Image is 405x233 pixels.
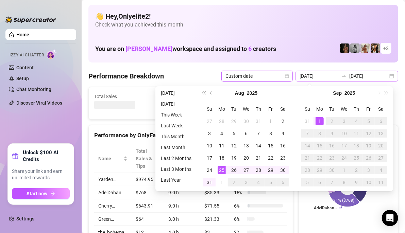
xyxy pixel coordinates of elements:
[94,131,287,140] div: Performance by OnlyFans Creator
[267,117,275,125] div: 1
[314,206,337,211] text: AdelDahan…
[326,127,338,140] td: 2025-09-09
[285,74,289,78] span: calendar
[203,127,216,140] td: 2025-08-03
[377,129,385,138] div: 13
[240,152,252,164] td: 2025-08-20
[230,154,238,162] div: 19
[362,115,375,127] td: 2025-09-05
[254,154,263,162] div: 21
[94,173,132,186] td: Yarden…
[326,103,338,115] th: Tu
[5,16,56,23] img: logo-BBDzfeDw.svg
[338,176,350,189] td: 2025-10-08
[279,166,287,174] div: 30
[125,45,172,52] span: [PERSON_NAME]
[267,166,275,174] div: 29
[300,72,338,80] input: Start date
[205,117,214,125] div: 27
[326,176,338,189] td: 2025-10-07
[216,152,228,164] td: 2025-08-18
[316,154,324,162] div: 22
[303,154,311,162] div: 21
[228,103,240,115] th: Tu
[16,216,34,221] a: Settings
[132,199,164,213] td: $643.91
[349,72,388,80] input: End date
[132,213,164,226] td: $64
[235,86,244,100] button: Choose a month
[218,117,226,125] div: 28
[277,103,289,115] th: Sa
[362,152,375,164] td: 2025-09-26
[98,155,122,162] span: Name
[158,176,194,184] li: Last Year
[362,176,375,189] td: 2025-10-10
[203,176,216,189] td: 2025-08-31
[203,152,216,164] td: 2025-08-17
[340,142,348,150] div: 17
[228,127,240,140] td: 2025-08-05
[267,154,275,162] div: 22
[328,166,336,174] div: 30
[301,152,314,164] td: 2025-09-21
[252,152,265,164] td: 2025-08-21
[340,43,350,53] img: the_bohema
[352,154,360,162] div: 25
[350,164,362,176] td: 2025-10-02
[228,140,240,152] td: 2025-08-12
[365,178,373,186] div: 10
[12,168,70,181] span: Share your link and earn unlimited rewards
[362,103,375,115] th: Fr
[375,140,387,152] td: 2025-09-20
[218,166,226,174] div: 25
[350,140,362,152] td: 2025-09-18
[314,152,326,164] td: 2025-09-22
[94,145,132,173] th: Name
[230,166,238,174] div: 26
[350,152,362,164] td: 2025-09-25
[225,71,289,81] span: Custom date
[265,152,277,164] td: 2025-08-22
[365,154,373,162] div: 26
[200,86,207,100] button: Last year (Control + left)
[279,129,287,138] div: 9
[350,115,362,127] td: 2025-09-04
[350,127,362,140] td: 2025-09-11
[158,154,194,162] li: Last 2 Months
[326,152,338,164] td: 2025-09-23
[371,43,380,53] img: AdelDahan
[248,45,252,52] span: 6
[94,93,156,100] span: Total Sales
[228,164,240,176] td: 2025-08-26
[303,166,311,174] div: 28
[23,149,70,163] strong: Unlock $100 AI Credits
[328,129,336,138] div: 9
[338,115,350,127] td: 2025-09-03
[314,115,326,127] td: 2025-09-01
[94,213,132,226] td: Green…
[205,154,214,162] div: 17
[279,154,287,162] div: 23
[247,86,257,100] button: Choose a year
[277,140,289,152] td: 2025-08-16
[218,178,226,186] div: 1
[377,154,385,162] div: 27
[338,127,350,140] td: 2025-09-10
[279,117,287,125] div: 2
[350,103,362,115] th: Th
[360,43,370,53] img: Green
[47,49,57,59] img: AI Chatter
[95,45,276,53] h1: You are on workspace and assigned to creators
[234,189,245,196] span: 16 %
[242,154,250,162] div: 20
[301,164,314,176] td: 2025-09-28
[301,127,314,140] td: 2025-09-07
[203,103,216,115] th: Su
[205,142,214,150] div: 10
[218,154,226,162] div: 18
[265,176,277,189] td: 2025-09-05
[252,140,265,152] td: 2025-08-14
[242,142,250,150] div: 13
[254,129,263,138] div: 7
